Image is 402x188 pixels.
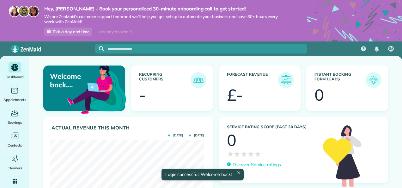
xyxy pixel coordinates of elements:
a: Dashboard [3,62,27,80]
img: michelle-19f622bdf1676172e81f8f8fba1fb50e276960ebfe0243fe18214015130c80e4.jpg [28,6,39,17]
div: - [139,87,146,103]
strong: Hey, [PERSON_NAME] - Book your personalized 30-minute onboarding call to get started! [44,6,288,12]
div: £- [227,87,243,103]
span: Appointments [3,97,26,103]
div: 0 [314,87,324,103]
h3: Actual Revenue this month [52,125,206,131]
span: Cleaners [8,165,22,171]
span: ★ [241,148,247,160]
span: Contacts [8,142,22,148]
h3: Forecast Revenue [227,72,278,88]
h3: Recurring Customers [139,72,190,88]
div: 0 [227,132,236,148]
img: icon_forecast_revenue-8c13a41c7ed35a8dcfafea3cbb826a0462acb37728057bba2d056411b612bbbe.png [280,74,292,86]
nav: Main [356,41,402,56]
a: Bookings [3,108,27,126]
svg: Focus search [99,46,104,51]
span: ★ [227,148,234,160]
img: maria-72a9807cf96188c08ef61303f053569d2e2a8a1cde33d635c8a3ac13582a053d.jpg [9,6,20,17]
a: Appointments [3,85,27,103]
a: Contacts [3,131,27,148]
span: Bookings [8,119,22,126]
img: icon_recurring_customers-cf858462ba22bcd05b5a5880d41d6543d210077de5bb9ebc9590e49fd87d84ed.png [192,74,205,86]
span: ★ [254,148,261,160]
span: ★ [247,148,254,160]
a: Cleaners [3,154,27,171]
span: ★ [234,148,241,160]
span: Pick a day and time [53,29,89,34]
img: icon_form_leads-04211a6a04a5b2264e4ee56bc0799ec3eb69b7e499cbb523a139df1d13a81ae0.png [367,74,380,86]
a: Pick a day and time [44,28,92,36]
a: Discover Service ratings [227,161,281,168]
img: jorge-587dff0eeaa6aab1f244e6dc62b8924c3b6ad411094392a53c71c6c4a576187d.jpg [18,6,30,17]
p: Discover Service ratings [233,161,281,168]
div: I already booked it [94,28,136,36]
span: We are ZenMaid’s customer support team and we’ll help you get set up to automate your business an... [44,14,288,25]
p: Welcome back, [PERSON_NAME]! [50,72,98,89]
h3: Instant Booking Form Leads [314,72,366,88]
div: Notifications [370,42,383,56]
div: Login successful. Welcome back! [161,169,243,180]
img: dashboard_welcome-42a62b7d889689a78055ac9021e634bf52bae3f8056760290aed330b23ab8690.png [66,58,127,120]
span: [DATE] [168,134,183,137]
span: [DATE] [189,134,204,137]
h3: Service Rating score (past 30 days) [227,125,317,129]
span: EM [389,46,393,51]
button: Focus search [95,46,104,51]
span: Dashboard [6,74,24,80]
